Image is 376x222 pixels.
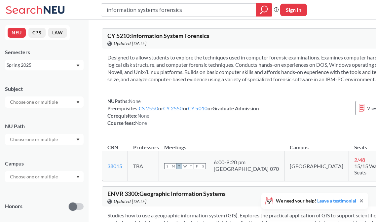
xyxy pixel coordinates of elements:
span: ENVR 3300 : Geographic Information Systems [107,190,226,197]
span: None [129,98,141,104]
div: Spring 2025 [7,61,76,69]
input: Choose one or multiple [7,173,62,181]
span: W [182,163,188,169]
div: [GEOGRAPHIC_DATA] 070 [214,166,279,172]
div: NUPaths: Prerequisites: or or or Graduate Admission Corequisites: Course fees: [107,97,259,127]
div: Subject [5,85,84,92]
span: 2 / 48 [354,157,365,163]
th: Professors [128,137,159,151]
div: CRN [107,144,118,151]
span: F [194,163,200,169]
button: Sign In [280,4,307,16]
td: TBA [128,151,159,181]
span: We need your help! [276,199,356,203]
p: Honors [5,203,22,210]
span: Updated [DATE] [114,40,146,47]
svg: Dropdown arrow [76,176,80,178]
span: M [170,163,176,169]
a: CY 5010 [188,105,208,111]
span: None [135,120,147,126]
button: CPS [28,28,46,38]
a: CY 2550 [163,105,183,111]
svg: Dropdown arrow [76,64,80,67]
span: S [164,163,170,169]
button: NEU [8,28,26,38]
div: Campus [5,160,84,167]
div: Semesters [5,49,84,56]
div: Dropdown arrow [5,96,84,108]
svg: Dropdown arrow [76,101,80,104]
div: 6:00 - 9:20 pm [214,159,279,166]
span: None [137,113,149,119]
div: NU Path [5,123,84,130]
span: T [176,163,182,169]
div: magnifying glass [256,3,272,17]
th: Meetings [159,137,284,151]
span: CY 5210 : Information System Forensics [107,32,209,39]
span: Updated [DATE] [114,198,146,205]
td: [GEOGRAPHIC_DATA] [284,151,349,181]
input: Choose one or multiple [7,98,62,106]
input: Class, professor, course number, "phrase" [106,4,251,16]
div: Dropdown arrow [5,171,84,182]
div: Dropdown arrow [5,134,84,145]
span: S [200,163,206,169]
a: CS 2550 [139,105,158,111]
div: Spring 2025Dropdown arrow [5,60,84,70]
svg: magnifying glass [260,5,268,15]
span: T [188,163,194,169]
a: Leave a testimonial [317,198,356,203]
a: 38015 [107,163,122,169]
th: Campus [284,137,349,151]
input: Choose one or multiple [7,135,62,143]
svg: Dropdown arrow [76,138,80,141]
button: LAW [48,28,67,38]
